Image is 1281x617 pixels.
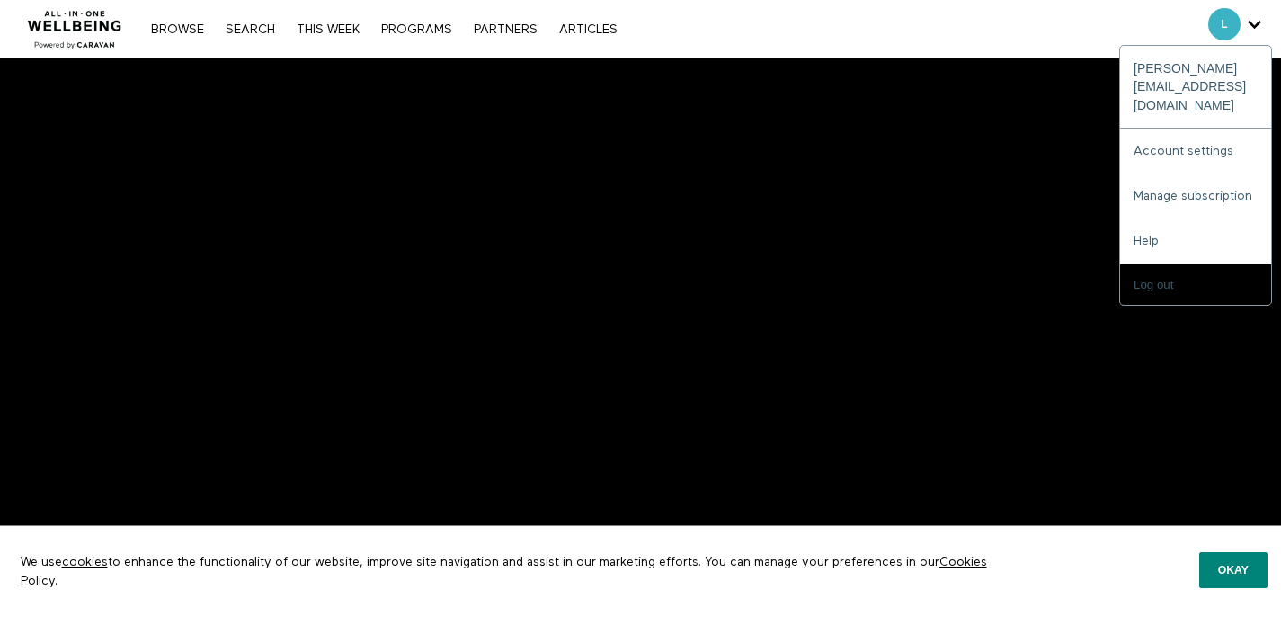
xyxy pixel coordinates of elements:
[7,540,1005,604] p: We use to enhance the functionality of our website, improve site navigation and assist in our mar...
[288,23,369,36] a: THIS WEEK
[1120,174,1271,219] a: Manage subscription
[217,23,284,36] a: Search
[1199,552,1268,588] button: Okay
[1120,219,1271,264] a: Help
[21,556,987,586] a: Cookies Policy
[142,20,626,38] nav: Primary
[142,23,213,36] a: Browse
[465,23,547,36] a: PARTNERS
[1120,264,1271,305] input: Log out
[550,23,627,36] a: ARTICLES
[1120,129,1271,174] a: Account settings
[372,23,461,36] a: PROGRAMS
[1120,46,1271,129] div: [PERSON_NAME][EMAIL_ADDRESS][DOMAIN_NAME]
[62,556,108,568] a: cookies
